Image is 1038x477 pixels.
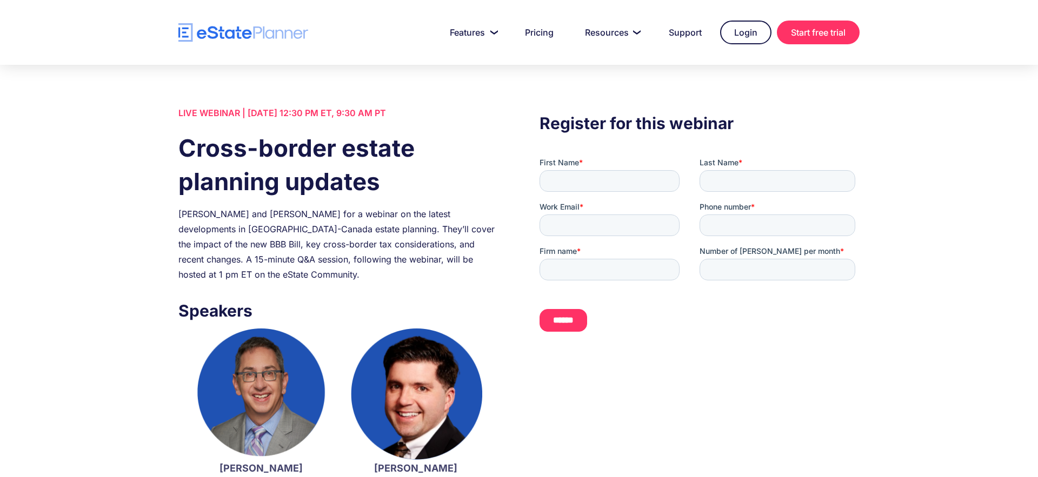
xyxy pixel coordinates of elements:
[178,131,498,198] h1: Cross-border estate planning updates
[178,298,498,323] h3: Speakers
[512,22,567,43] a: Pricing
[437,22,507,43] a: Features
[777,21,860,44] a: Start free trial
[720,21,771,44] a: Login
[219,462,303,474] strong: [PERSON_NAME]
[374,462,457,474] strong: [PERSON_NAME]
[178,105,498,120] div: LIVE WEBINAR | [DATE] 12:30 PM ET, 9:30 AM PT
[540,157,860,341] iframe: Form 0
[178,23,308,42] a: home
[178,206,498,282] div: [PERSON_NAME] and [PERSON_NAME] for a webinar on the latest developments in [GEOGRAPHIC_DATA]-Can...
[540,111,860,136] h3: Register for this webinar
[572,22,650,43] a: Resources
[656,22,715,43] a: Support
